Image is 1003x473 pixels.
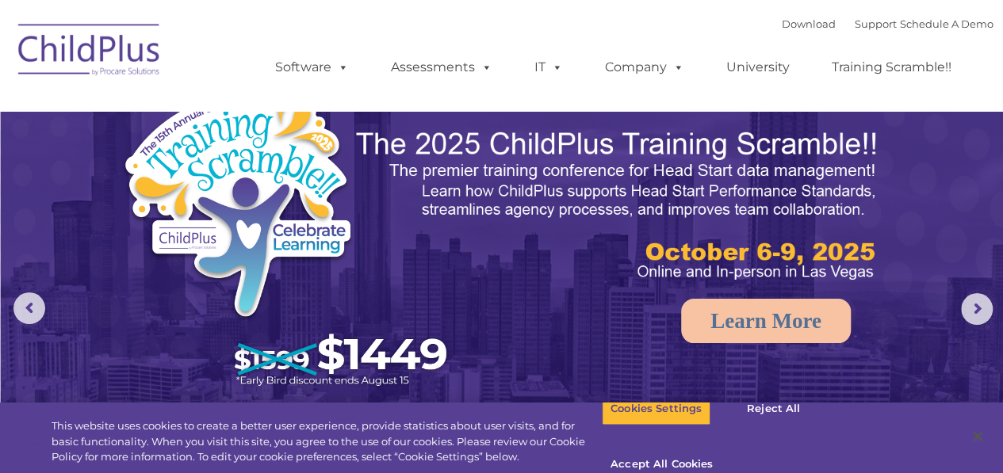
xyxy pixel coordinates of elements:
a: Download [782,17,836,30]
span: Last name [220,105,269,116]
a: IT [519,51,579,83]
button: Cookies Settings [602,392,710,425]
a: Learn More [681,299,851,343]
a: Software [259,51,365,83]
a: University [710,51,806,83]
button: Close [960,419,995,454]
a: Training Scramble!! [816,51,967,83]
button: Reject All [724,392,823,425]
a: Company [589,51,700,83]
span: Phone number [220,170,288,181]
div: This website uses cookies to create a better user experience, provide statistics about user visit... [52,418,602,465]
a: Assessments [375,51,508,83]
img: ChildPlus by Procare Solutions [10,13,169,92]
a: Schedule A Demo [900,17,993,30]
font: | [782,17,993,30]
a: Support [855,17,897,30]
